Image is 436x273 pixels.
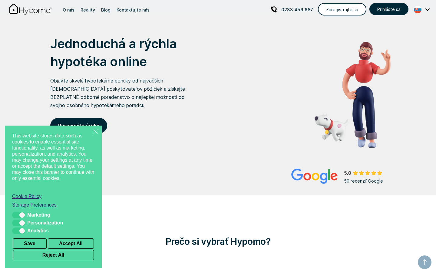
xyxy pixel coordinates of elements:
[48,238,94,249] button: Accept All
[63,6,74,14] div: O nás
[13,238,47,249] button: Save
[344,177,391,185] div: 50 recenzií Google
[50,118,107,133] a: Porovnajte úroky
[318,3,366,15] a: Zaregistrujte sa
[81,6,95,14] div: Reality
[117,6,150,14] div: Kontaktujte nás
[58,123,99,129] strong: Porovnajte úroky
[12,194,94,200] a: Cookie Policy
[281,5,313,14] p: 0233 456 687
[50,35,199,71] h1: Jednoduchá a rýchla hypotéka online
[271,2,313,17] a: 0233 456 687
[291,169,391,185] a: 50 recenzií Google
[12,133,94,189] span: This website stores data such as cookies to enable essential site functionality, as well as marke...
[12,202,94,208] a: Storage Preferences
[50,77,199,110] p: Objavte skvelé hypotekárne ponuky od najväčších [DEMOGRAPHIC_DATA] poskytovateľov pôžičiek a získ...
[369,3,408,15] a: Prihláste sa
[27,212,50,218] span: Marketing
[27,228,49,234] span: Analytics
[27,220,63,226] span: Personalization
[101,6,111,14] div: Blog
[68,232,368,251] h2: Prečo si vybrať Hypomo?
[13,250,94,260] button: Reject All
